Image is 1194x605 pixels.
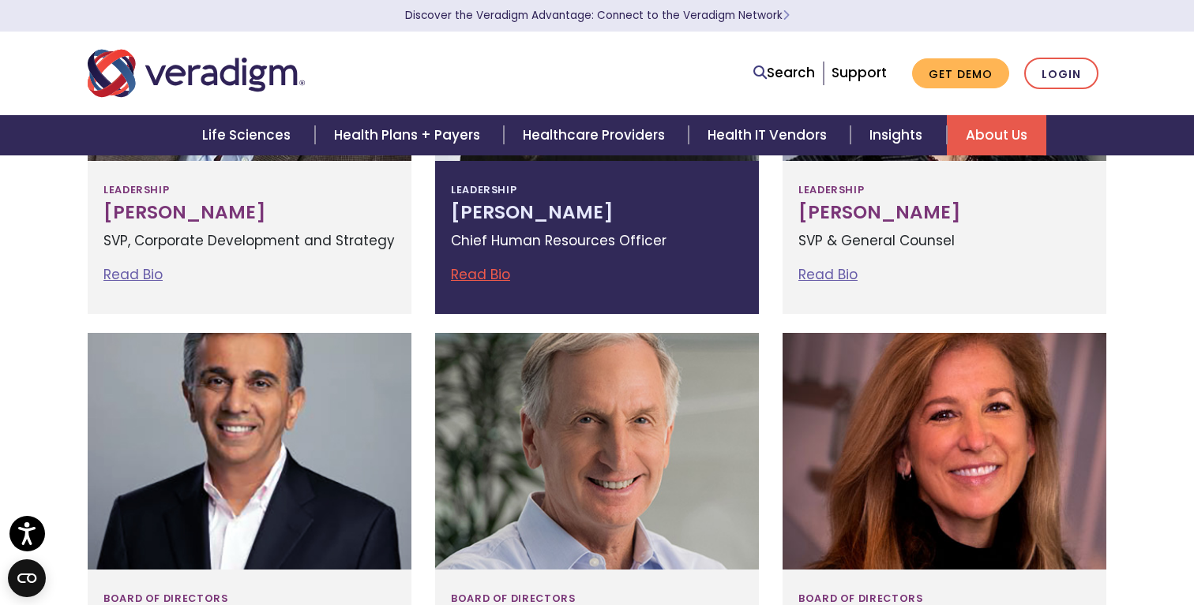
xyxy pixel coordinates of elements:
[405,8,790,23] a: Discover the Veradigm Advantage: Connect to the Veradigm NetworkLearn More
[504,115,689,155] a: Healthcare Providers
[798,177,864,202] span: Leadership
[451,265,510,284] a: Read Bio
[451,230,743,252] p: Chief Human Resources Officer
[1024,58,1098,90] a: Login
[451,177,516,202] span: Leadership
[183,115,314,155] a: Life Sciences
[798,202,1091,224] h3: [PERSON_NAME]
[451,202,743,224] h3: [PERSON_NAME]
[832,63,887,82] a: Support
[103,265,163,284] a: Read Bio
[947,115,1046,155] a: About Us
[103,202,396,224] h3: [PERSON_NAME]
[8,559,46,597] button: Open CMP widget
[88,47,305,99] img: Veradigm logo
[850,115,946,155] a: Insights
[912,58,1009,89] a: Get Demo
[753,62,815,84] a: Search
[798,265,858,284] a: Read Bio
[315,115,504,155] a: Health Plans + Payers
[798,230,1091,252] p: SVP & General Counsel
[689,115,850,155] a: Health IT Vendors
[103,230,396,252] p: SVP, Corporate Development and Strategy
[783,8,790,23] span: Learn More
[103,177,169,202] span: Leadership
